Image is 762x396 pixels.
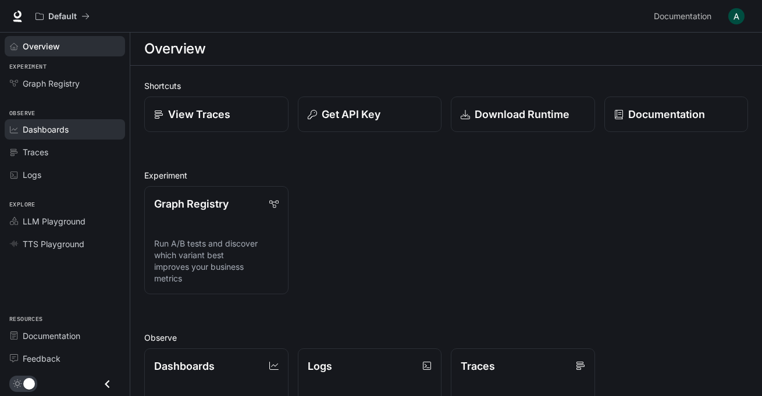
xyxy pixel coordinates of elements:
span: Documentation [654,9,711,24]
button: All workspaces [30,5,95,28]
button: Close drawer [94,372,120,396]
a: Dashboards [5,119,125,140]
img: User avatar [728,8,745,24]
p: Graph Registry [154,196,229,212]
a: Traces [5,142,125,162]
a: View Traces [144,97,289,132]
a: TTS Playground [5,234,125,254]
p: Download Runtime [475,106,569,122]
button: User avatar [725,5,748,28]
span: Graph Registry [23,77,80,90]
a: Overview [5,36,125,56]
span: Dark mode toggle [23,377,35,390]
span: TTS Playground [23,238,84,250]
h1: Overview [144,37,205,60]
p: Default [48,12,77,22]
span: Dashboards [23,123,69,135]
span: Feedback [23,352,60,365]
a: Graph RegistryRun A/B tests and discover which variant best improves your business metrics [144,186,289,294]
span: Logs [23,169,41,181]
a: Documentation [604,97,749,132]
a: Logs [5,165,125,185]
span: LLM Playground [23,215,86,227]
a: Documentation [5,326,125,346]
p: Documentation [628,106,705,122]
h2: Experiment [144,169,748,181]
a: Documentation [649,5,720,28]
p: Get API Key [322,106,380,122]
a: LLM Playground [5,211,125,231]
span: Overview [23,40,60,52]
a: Download Runtime [451,97,595,132]
p: View Traces [168,106,230,122]
p: Run A/B tests and discover which variant best improves your business metrics [154,238,279,284]
a: Graph Registry [5,73,125,94]
p: Traces [461,358,495,374]
a: Feedback [5,348,125,369]
button: Get API Key [298,97,442,132]
p: Logs [308,358,332,374]
h2: Shortcuts [144,80,748,92]
p: Dashboards [154,358,215,374]
span: Traces [23,146,48,158]
span: Documentation [23,330,80,342]
h2: Observe [144,331,748,344]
